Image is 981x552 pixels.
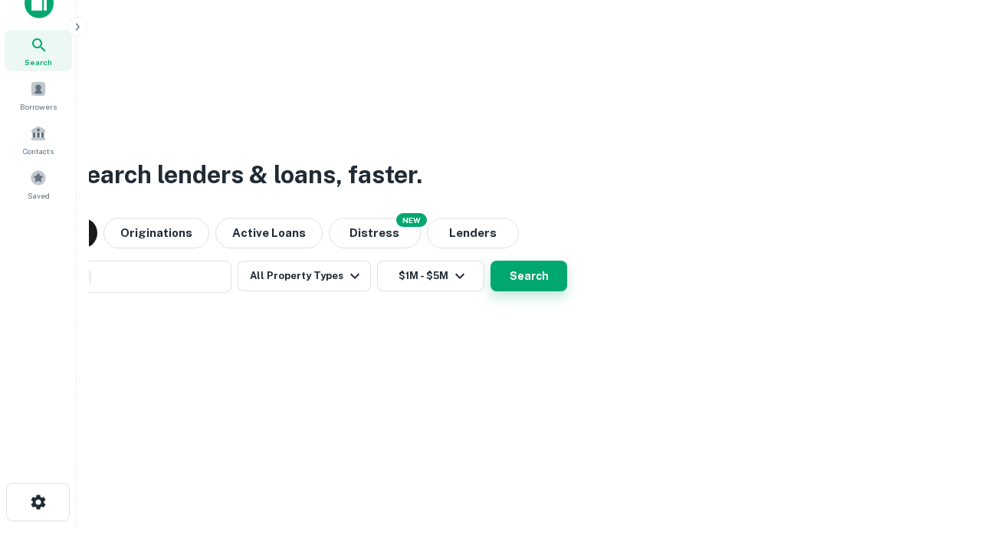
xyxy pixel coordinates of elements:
button: Lenders [427,218,519,248]
a: Saved [5,163,72,205]
button: Active Loans [215,218,323,248]
a: Borrowers [5,74,72,116]
button: Search [490,261,567,291]
iframe: Chat Widget [904,429,981,503]
div: NEW [396,213,427,227]
h3: Search lenders & loans, faster. [70,156,422,193]
button: Search distressed loans with lien and other non-mortgage details. [329,218,421,248]
a: Search [5,30,72,71]
button: $1M - $5M [377,261,484,291]
span: Saved [28,189,50,202]
a: Contacts [5,119,72,160]
button: Originations [103,218,209,248]
span: Borrowers [20,100,57,113]
span: Search [25,56,52,68]
span: Contacts [23,145,54,157]
button: All Property Types [238,261,371,291]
